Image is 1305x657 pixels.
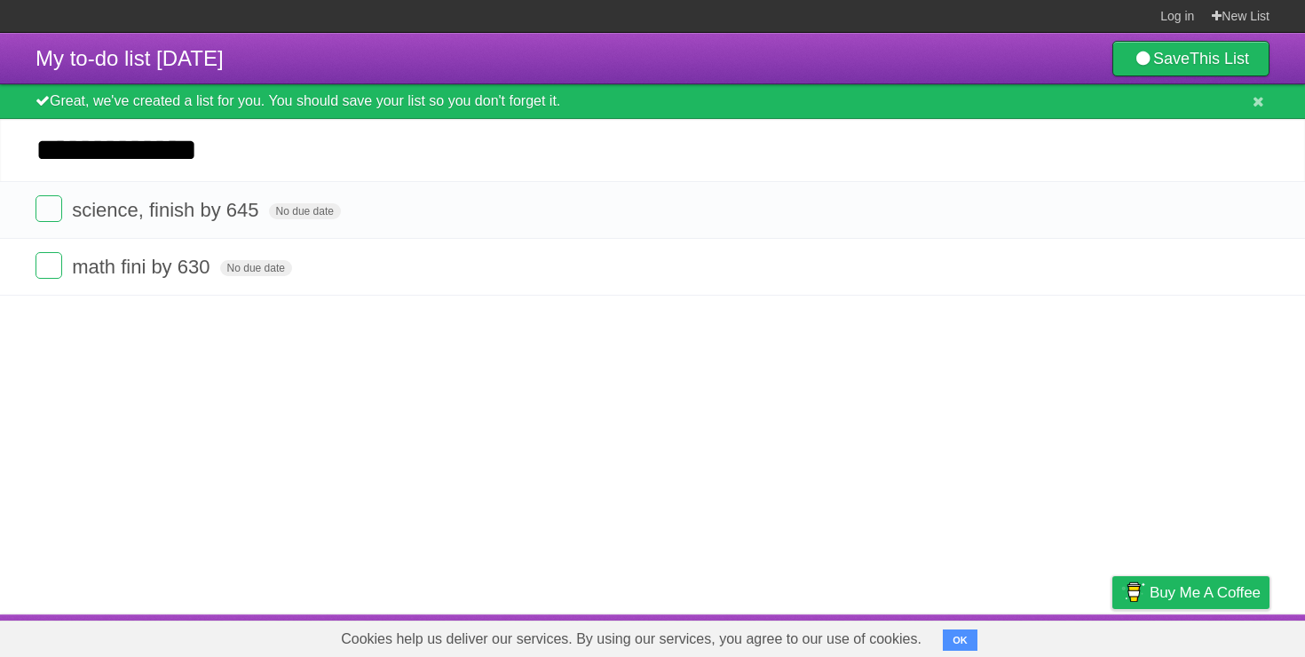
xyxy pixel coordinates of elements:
[36,252,62,279] label: Done
[323,621,939,657] span: Cookies help us deliver our services. By using our services, you agree to our use of cookies.
[1089,619,1135,653] a: Privacy
[36,195,62,222] label: Done
[220,260,292,276] span: No due date
[1158,619,1269,653] a: Suggest a feature
[876,619,913,653] a: About
[1121,577,1145,607] img: Buy me a coffee
[1112,576,1269,609] a: Buy me a coffee
[1150,577,1261,608] span: Buy me a coffee
[1112,41,1269,76] a: SaveThis List
[72,199,263,221] span: science, finish by 645
[36,46,224,70] span: My to-do list [DATE]
[935,619,1007,653] a: Developers
[943,629,977,651] button: OK
[1029,619,1068,653] a: Terms
[72,256,214,278] span: math fini by 630
[269,203,341,219] span: No due date
[1190,50,1249,67] b: This List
